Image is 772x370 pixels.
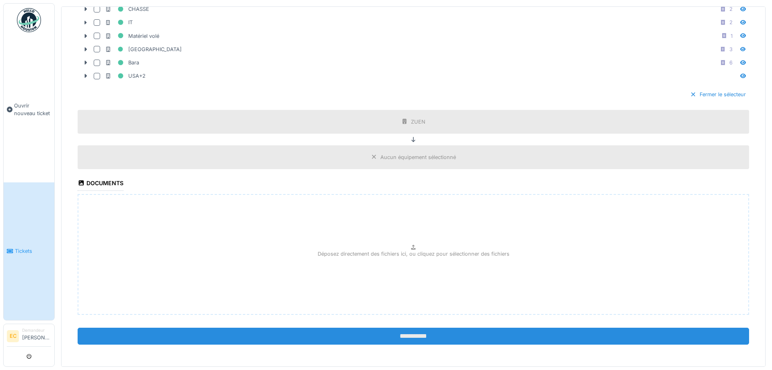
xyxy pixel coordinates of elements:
div: 2 [729,5,733,13]
div: Demandeur [22,327,51,333]
div: [GEOGRAPHIC_DATA] [105,44,182,54]
div: USA+2 [105,71,146,81]
div: 6 [729,59,733,66]
div: Matériel volé [105,31,159,41]
img: Badge_color-CXgf-gQk.svg [17,8,41,32]
div: 2 [729,19,733,26]
a: EC Demandeur[PERSON_NAME] [7,327,51,347]
div: 1 [731,32,733,40]
div: CHASSE [105,4,149,14]
a: Tickets [4,182,54,320]
p: Déposez directement des fichiers ici, ou cliquez pour sélectionner des fichiers [318,250,509,258]
div: Aucun équipement sélectionné [380,153,456,161]
span: Tickets [15,247,51,255]
div: Fermer le sélecteur [687,89,749,100]
li: EC [7,330,19,342]
div: IT [105,17,133,27]
span: Ouvrir nouveau ticket [14,102,51,117]
li: [PERSON_NAME] [22,327,51,345]
div: 3 [729,45,733,53]
div: ZUEN [411,118,425,126]
div: Documents [78,177,123,191]
div: Bara [105,58,139,68]
a: Ouvrir nouveau ticket [4,37,54,182]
